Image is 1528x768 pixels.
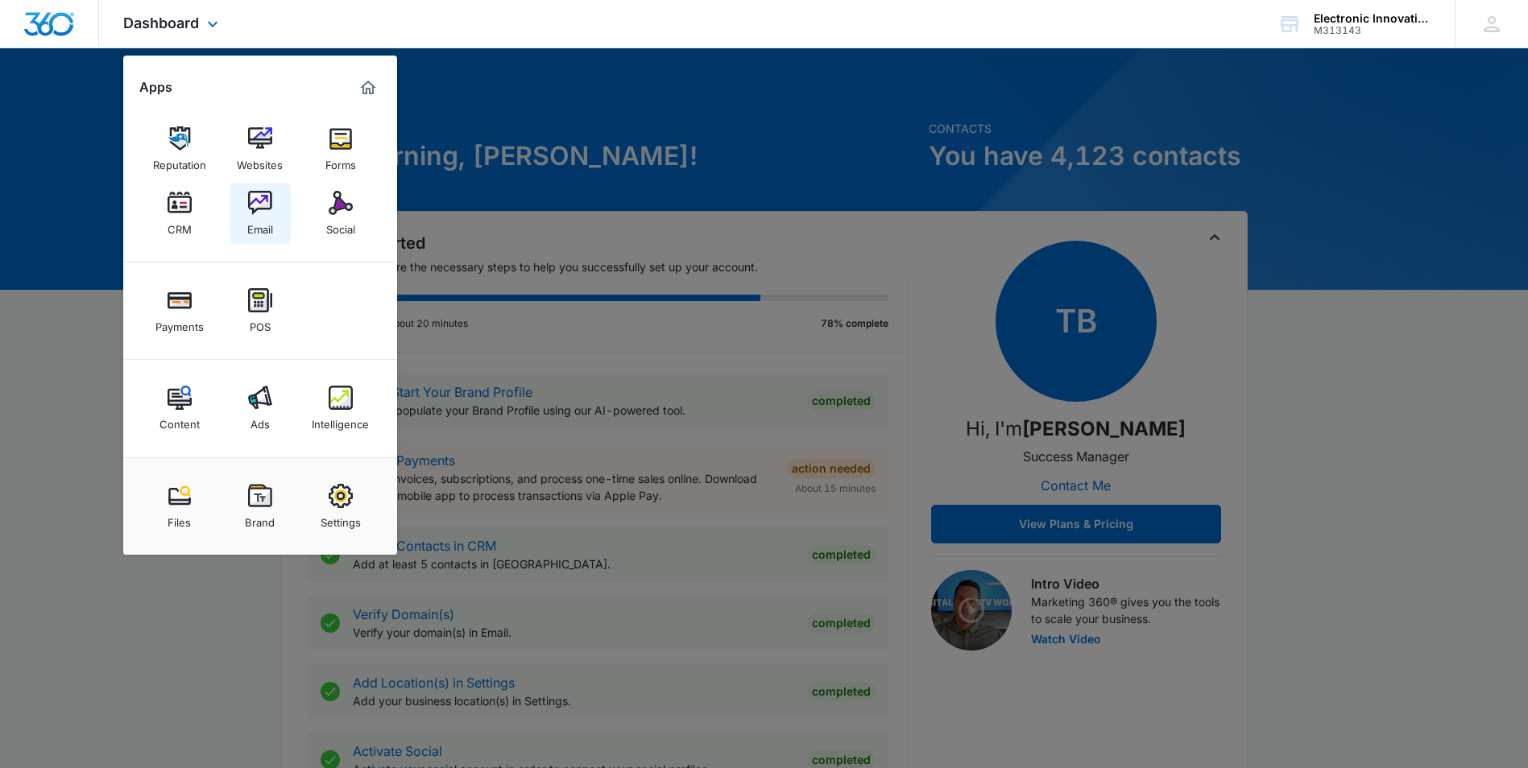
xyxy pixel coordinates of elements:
span: Dashboard [123,14,199,31]
div: Reputation [153,151,206,171]
div: account id [1314,25,1431,36]
a: Intelligence [310,378,371,439]
a: Payments [149,280,210,341]
div: Social [326,215,355,236]
a: Social [310,183,371,244]
a: Email [230,183,291,244]
div: Payments [155,312,204,333]
div: account name [1314,12,1431,25]
a: Files [149,476,210,537]
div: Email [247,215,273,236]
div: Settings [321,508,361,529]
div: Intelligence [312,410,369,431]
div: Files [168,508,191,529]
a: Websites [230,118,291,180]
a: Forms [310,118,371,180]
div: Ads [251,410,270,431]
div: Websites [237,151,283,171]
div: Brand [245,508,275,529]
a: Brand [230,476,291,537]
a: Reputation [149,118,210,180]
a: POS [230,280,291,341]
div: Content [159,410,200,431]
a: Settings [310,476,371,537]
a: Content [149,378,210,439]
a: Marketing 360® Dashboard [355,75,381,101]
a: Ads [230,378,291,439]
h2: Apps [139,80,172,95]
div: CRM [168,215,192,236]
div: Forms [325,151,356,171]
div: POS [250,312,271,333]
a: CRM [149,183,210,244]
